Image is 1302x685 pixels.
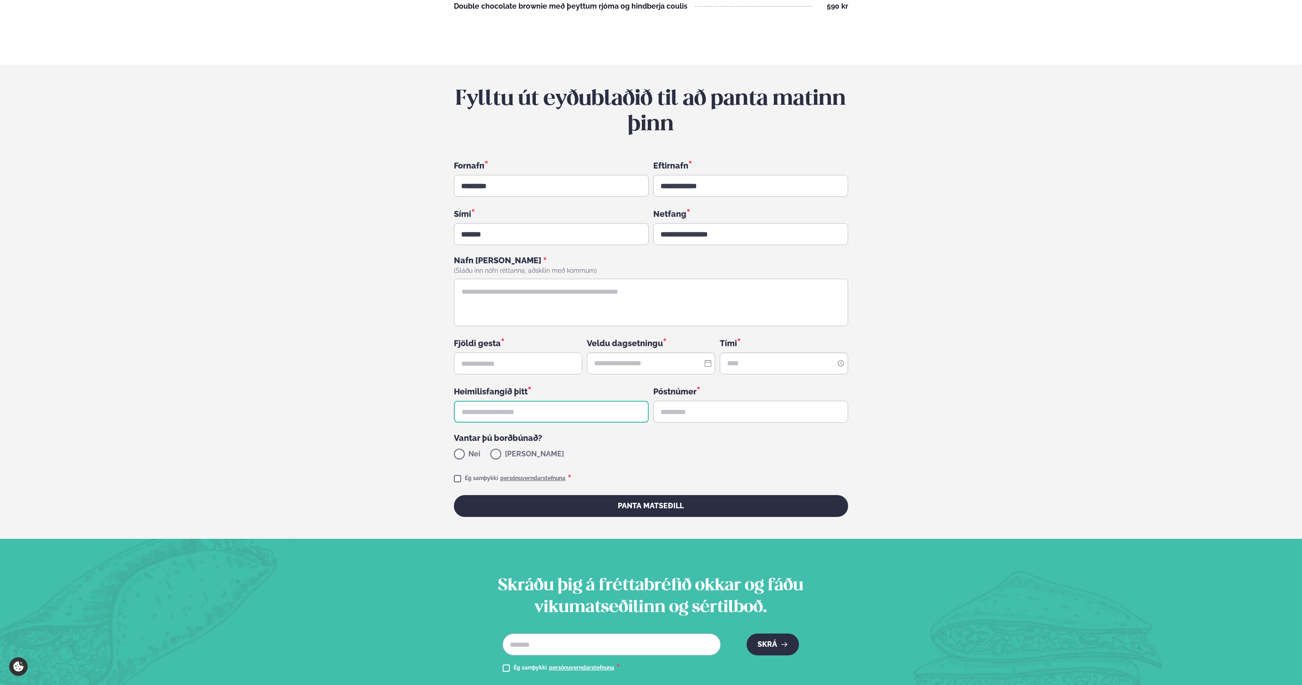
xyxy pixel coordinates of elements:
[454,3,687,10] div: Double chocolate brownie með þeyttum rjóma og hindberja coulis
[9,657,28,676] a: Cookie settings
[653,159,848,171] div: Eftirnafn
[454,385,649,397] div: Heimilisfangið þitt
[472,575,830,619] h2: Skráðu þig á fréttabréfið okkar og fáðu vikumatseðilinn og sértilboð.
[454,337,582,349] div: Fjöldi gesta
[549,665,614,672] a: persónuverndarstefnuna
[500,475,565,482] a: persónuverndarstefnuna
[720,337,848,348] div: Tími
[819,3,848,10] div: 590 kr
[454,495,848,517] button: Panta matseðill
[465,473,571,484] div: Ég samþykki
[747,634,799,655] button: Skrá
[454,208,649,220] div: Sími
[587,337,715,348] div: Veldu dagsetningu
[454,434,557,443] div: Vantar þú borðbúnað?
[653,208,848,220] div: Netfang
[454,256,848,274] div: Nafn [PERSON_NAME]
[454,159,649,171] div: Fornafn
[653,385,848,397] div: Póstnúmer
[454,267,848,274] span: (Sláðu inn nöfn réttanna, aðskilin með kommum)
[514,663,620,674] div: Ég samþykki
[454,87,848,138] h2: Fylltu út eyðublaðið til að panta matinn þinn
